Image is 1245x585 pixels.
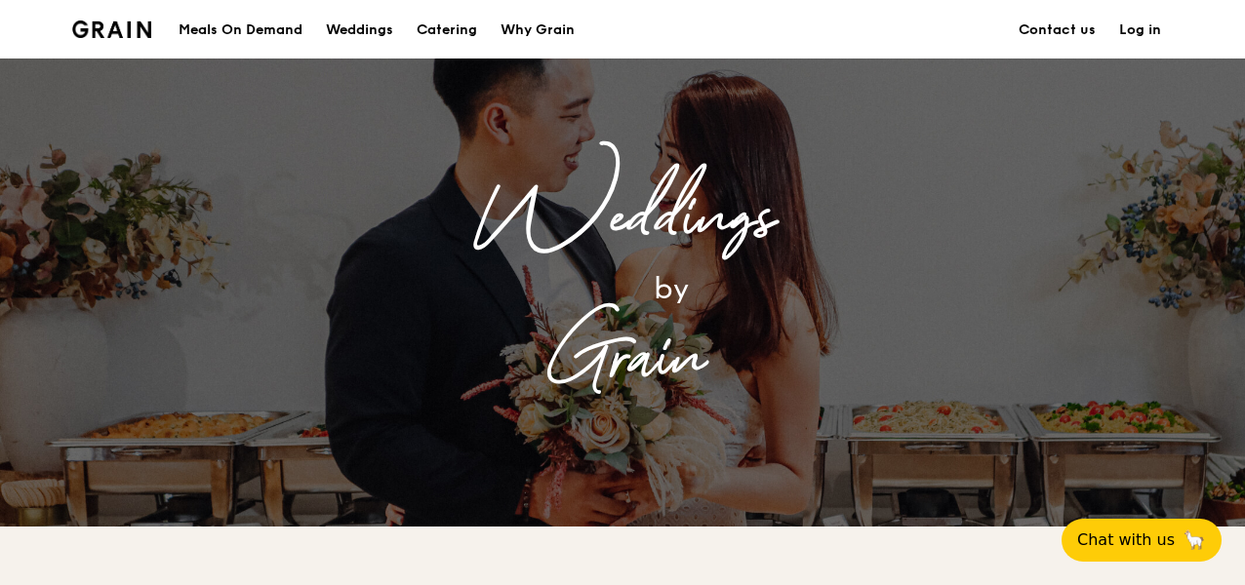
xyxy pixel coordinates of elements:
[72,20,151,38] img: Grain
[314,1,405,59] a: Weddings
[1183,528,1206,552] span: 🦙
[326,1,393,59] div: Weddings
[232,315,1013,403] div: Grain
[417,1,477,59] div: Catering
[501,1,575,59] div: Why Grain
[330,262,1013,315] div: by
[489,1,586,59] a: Why Grain
[1107,1,1173,59] a: Log in
[1077,528,1175,552] span: Chat with us
[232,175,1013,262] div: Weddings
[405,1,489,59] a: Catering
[179,1,302,59] div: Meals On Demand
[1062,519,1222,562] button: Chat with us🦙
[1007,1,1107,59] a: Contact us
